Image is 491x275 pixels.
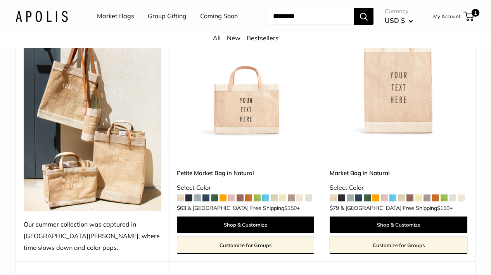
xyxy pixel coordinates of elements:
[188,205,300,211] span: & [GEOGRAPHIC_DATA] Free Shipping +
[177,168,315,177] a: Petite Market Bag in Natural
[213,34,221,42] a: All
[200,10,238,22] a: Coming Soon
[437,205,450,211] span: $150
[177,182,315,194] div: Select Color
[148,10,187,22] a: Group Gifting
[284,205,297,211] span: $150
[247,34,278,42] a: Bestsellers
[177,217,315,233] a: Shop & Customize
[330,205,339,211] span: $79
[472,9,479,17] span: 1
[385,14,413,27] button: USD $
[330,168,467,177] a: Market Bag in Natural
[385,16,405,24] span: USD $
[385,6,413,17] span: Currency
[330,182,467,194] div: Select Color
[267,8,354,25] input: Search...
[330,237,467,254] a: Customize for Groups
[464,12,474,21] a: 1
[433,12,461,21] a: My Account
[177,237,315,254] a: Customize for Groups
[97,10,134,22] a: Market Bags
[330,217,467,233] a: Shop & Customize
[354,8,373,25] button: Search
[227,34,240,42] a: New
[341,205,453,211] span: & [GEOGRAPHIC_DATA] Free Shipping +
[24,219,161,254] div: Our summer collection was captured in [GEOGRAPHIC_DATA][PERSON_NAME], where time slows down and c...
[177,205,186,211] span: $63
[16,10,68,22] img: Apolis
